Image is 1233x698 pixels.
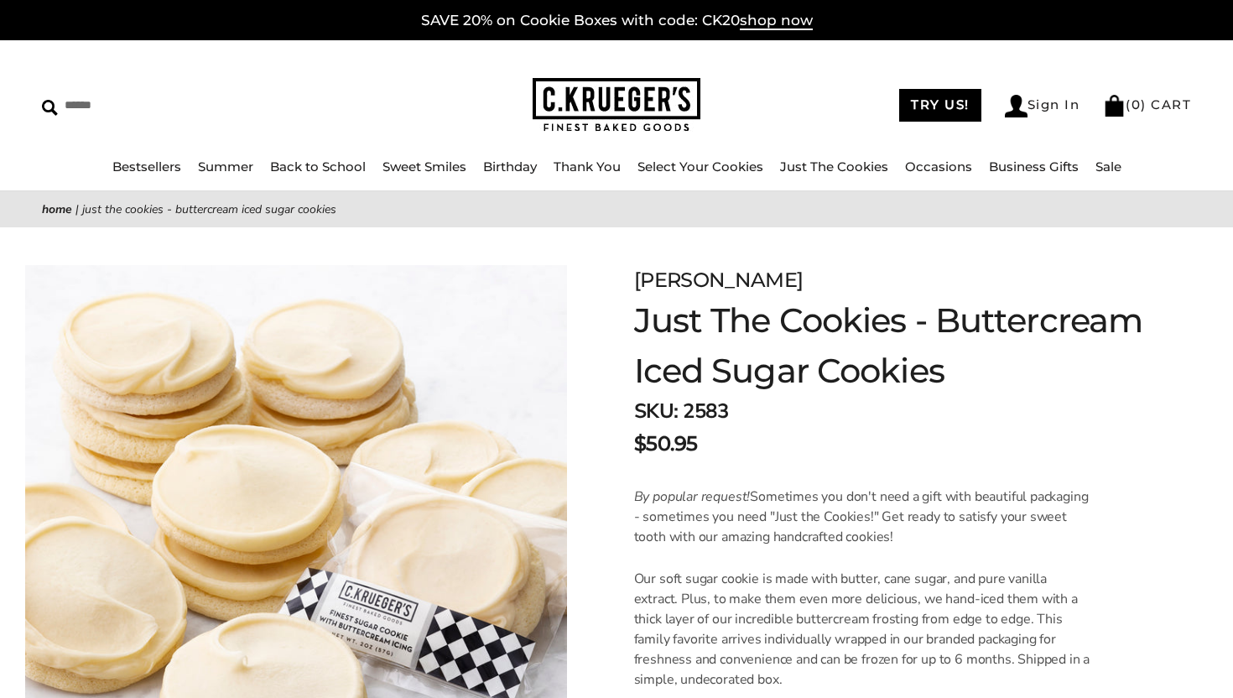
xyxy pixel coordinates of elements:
a: Select Your Cookies [637,159,763,174]
a: Summer [198,159,253,174]
a: Birthday [483,159,537,174]
p: Sometimes you don't need a gift with beautiful packaging - sometimes you need "Just the Cookies!"... [634,487,1093,547]
div: [PERSON_NAME] [634,265,1149,295]
h1: Just The Cookies - Buttercream Iced Sugar Cookies [634,295,1149,396]
span: shop now [740,12,813,30]
a: Just The Cookies [780,159,888,174]
a: SAVE 20% on Cookie Boxes with code: CK20shop now [421,12,813,30]
span: Just The Cookies - Buttercream Iced Sugar Cookies [82,201,336,217]
a: Home [42,201,72,217]
img: Account [1005,95,1027,117]
a: Occasions [905,159,972,174]
a: Back to School [270,159,366,174]
strong: SKU: [634,398,679,425]
img: Search [42,100,58,116]
input: Search [42,92,313,118]
p: Our soft sugar cookie is made with butter, cane sugar, and pure vanilla extract. Plus, to make th... [634,569,1093,690]
a: (0) CART [1103,96,1191,112]
a: Bestsellers [112,159,181,174]
img: Bag [1103,95,1126,117]
span: 2583 [683,398,728,425]
a: Sweet Smiles [382,159,466,174]
span: 0 [1132,96,1142,112]
span: $50.95 [634,429,698,459]
nav: breadcrumbs [42,200,1191,219]
a: Thank You [554,159,621,174]
a: TRY US! [899,89,981,122]
em: By popular request! [634,487,751,506]
a: Sign In [1005,95,1080,117]
img: C.KRUEGER'S [533,78,700,133]
a: Business Gifts [989,159,1079,174]
a: Sale [1095,159,1121,174]
span: | [75,201,79,217]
